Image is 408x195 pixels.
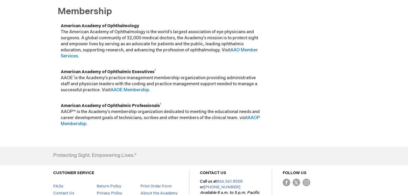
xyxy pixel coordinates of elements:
[53,184,63,189] a: FAQs
[61,23,139,28] strong: American Academy of Ophthalmology
[61,23,263,59] p: The American Academy of Ophthalmology is the world’s largest association of eye physicians and su...
[293,179,300,186] img: Twitter
[217,179,243,184] a: 866.561.8558
[61,69,263,93] p: AAOE is the Academy’s practice management membership organization providing administrative staff ...
[111,87,149,93] a: AAOE Membership
[303,179,310,186] img: instagram
[58,6,112,17] span: Membership
[61,69,156,74] strong: American Academy of Ophthalmic Executives
[200,171,226,175] a: CONTACT US
[73,75,74,79] sup: ®
[53,171,94,175] a: CUSTOMER SERVICE
[97,184,121,189] a: Return Policy
[283,171,307,175] a: FOLLOW US
[204,185,240,190] a: [PHONE_NUMBER]
[160,103,161,106] sup: ®
[140,184,172,189] a: Print Order Form
[53,153,137,158] h4: Protecting Sight. Empowering Lives.®
[61,103,263,127] p: AAOP™ is the Academy's membership organization dedicated to meeting the educational needs and car...
[283,179,290,186] img: Facebook
[154,69,156,73] sup: ®
[61,103,161,108] strong: American Academy of Ophthalmic Professionals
